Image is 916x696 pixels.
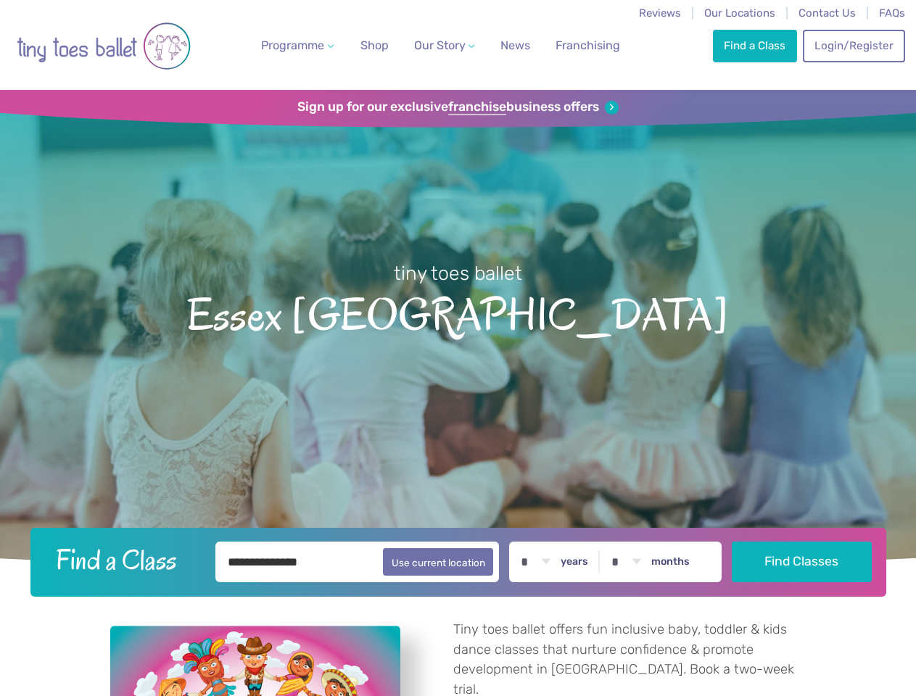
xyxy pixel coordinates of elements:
a: Reviews [639,7,681,20]
a: Franchising [550,31,626,60]
a: Contact Us [799,7,856,20]
a: Our Locations [704,7,775,20]
a: Programme [255,31,339,60]
a: Login/Register [803,30,904,62]
label: months [651,555,690,568]
a: Shop [355,31,395,60]
span: Franchising [556,38,620,52]
label: years [561,555,588,568]
img: tiny toes ballet [17,9,191,83]
button: Find Classes [732,542,872,582]
a: News [495,31,536,60]
a: Our Story [408,31,480,60]
span: Shop [360,38,389,52]
strong: franchise [448,99,506,115]
a: FAQs [879,7,905,20]
span: News [500,38,530,52]
span: Our Story [414,38,466,52]
button: Use current location [383,548,494,576]
span: Essex [GEOGRAPHIC_DATA] [23,286,893,340]
h2: Find a Class [44,542,205,578]
span: Programme [261,38,324,52]
a: Find a Class [713,30,797,62]
a: Sign up for our exclusivefranchisebusiness offers [297,99,619,115]
small: tiny toes ballet [394,262,522,285]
